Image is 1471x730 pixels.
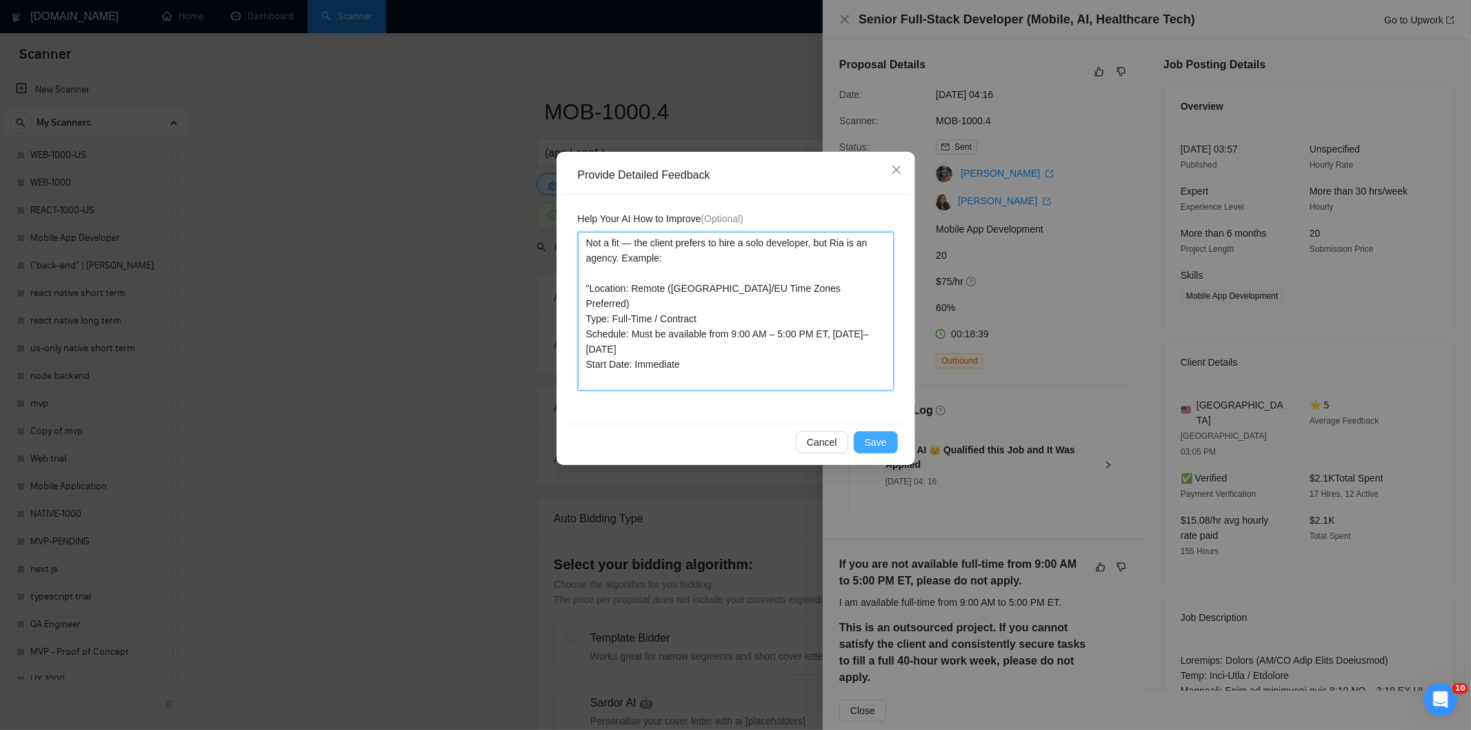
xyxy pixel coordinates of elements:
[878,152,915,189] button: Close
[865,435,887,450] span: Save
[578,232,894,391] textarea: Not a fit — the client prefers to hire a solo developer, but Ria is an agency. Example: "Location...
[1452,683,1468,694] span: 10
[796,431,848,453] button: Cancel
[891,164,902,175] span: close
[1424,683,1457,716] iframe: Intercom live chat
[807,435,837,450] span: Cancel
[854,431,898,453] button: Save
[578,211,743,226] span: Help Your AI How to Improve
[701,213,743,224] span: (Optional)
[578,168,903,183] div: Provide Detailed Feedback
